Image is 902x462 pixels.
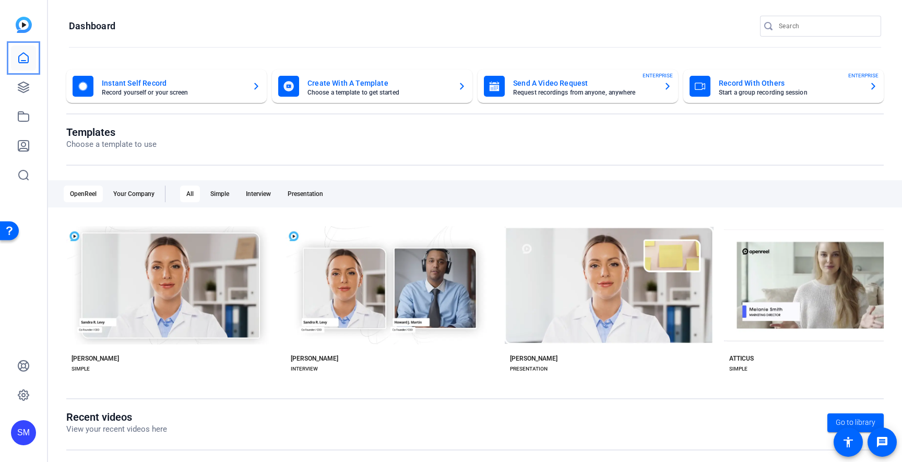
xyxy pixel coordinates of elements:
span: ENTERPRISE [848,72,879,79]
h1: Templates [66,126,157,138]
mat-card-subtitle: Choose a template to get started [307,89,449,96]
div: SIMPLE [72,365,90,373]
input: Search [779,20,873,32]
div: SM [11,420,36,445]
button: Send A Video RequestRequest recordings from anyone, anywhereENTERPRISE [478,70,678,103]
div: Your Company [107,186,161,202]
div: OpenReel [64,186,103,202]
div: PRESENTATION [510,365,548,373]
div: [PERSON_NAME] [510,354,557,363]
h1: Recent videos [66,411,167,423]
p: Choose a template to use [66,138,157,151]
span: Go to library [836,417,875,428]
div: INTERVIEW [291,365,318,373]
div: Presentation [281,186,329,202]
mat-card-title: Instant Self Record [102,77,244,89]
button: Record With OthersStart a group recording sessionENTERPRISE [683,70,884,103]
button: Create With A TemplateChoose a template to get started [272,70,472,103]
div: Simple [204,186,235,202]
img: blue-gradient.svg [16,17,32,33]
mat-card-title: Create With A Template [307,77,449,89]
mat-card-subtitle: Request recordings from anyone, anywhere [513,89,655,96]
a: message [868,428,897,457]
mat-card-subtitle: Start a group recording session [719,89,861,96]
span: ENTERPRISE [643,72,673,79]
div: [PERSON_NAME] [291,354,338,363]
a: accessibility [834,428,863,457]
mat-card-title: Send A Video Request [513,77,655,89]
div: All [180,186,200,202]
mat-icon: accessibility [842,436,854,448]
mat-icon: message [876,436,888,448]
mat-card-subtitle: Record yourself or your screen [102,89,244,96]
a: Openreel [16,17,32,33]
mat-card-title: Record With Others [719,77,861,89]
button: Instant Self RecordRecord yourself or your screen [66,70,267,103]
div: SIMPLE [729,365,747,373]
div: Interview [240,186,277,202]
h1: Dashboard [69,20,115,32]
p: View your recent videos here [66,423,167,435]
div: [PERSON_NAME] [72,354,119,363]
div: ATTICUS [729,354,754,363]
